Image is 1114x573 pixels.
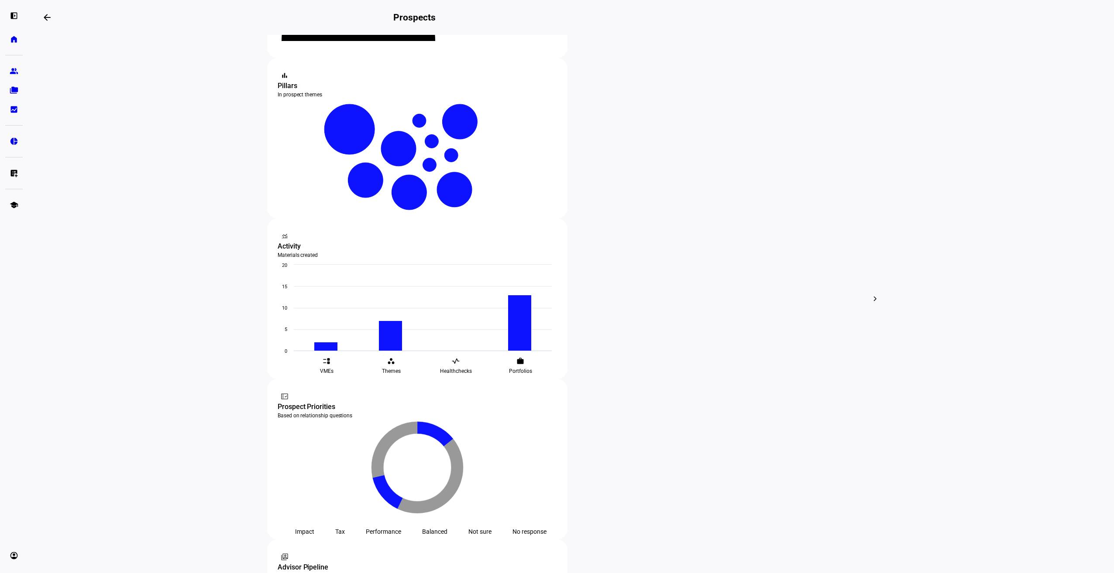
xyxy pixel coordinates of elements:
div: Prospect Priorities [278,402,557,412]
span: Healthchecks [440,368,472,375]
div: No response [512,528,547,535]
a: home [5,31,23,48]
a: folder_copy [5,82,23,99]
mat-icon: monitoring [280,232,289,240]
eth-mat-symbol: event_list [323,357,330,365]
eth-mat-symbol: school [10,201,18,209]
div: Performance [366,528,401,535]
div: Based on relationship questions [278,412,557,419]
eth-mat-symbol: account_circle [10,551,18,560]
eth-mat-symbol: workspaces [387,357,395,365]
text: 15 [282,284,287,290]
div: Impact [295,528,314,535]
eth-mat-symbol: list_alt_add [10,169,18,177]
span: VMEs [320,368,334,375]
eth-mat-symbol: work [516,357,524,365]
div: Materials created [278,252,557,259]
mat-icon: switch_account [280,553,289,561]
div: Activity [278,241,557,252]
div: Advisor Pipeline [278,562,557,573]
text: 20 [282,263,287,268]
span: Themes [382,368,401,375]
text: 0 [285,348,287,354]
text: 10 [282,305,287,311]
eth-mat-symbol: vital_signs [452,357,460,365]
mat-icon: fact_check [280,392,289,401]
eth-mat-symbol: folder_copy [10,86,18,95]
div: Pillars [278,81,557,91]
eth-mat-symbol: bid_landscape [10,105,18,114]
eth-mat-symbol: left_panel_open [10,11,18,20]
eth-mat-symbol: pie_chart [10,137,18,146]
mat-icon: arrow_backwards [42,12,52,23]
eth-mat-symbol: home [10,35,18,44]
a: bid_landscape [5,101,23,118]
div: Tax [335,528,345,535]
div: In prospect themes [278,91,557,98]
text: 5 [285,327,287,332]
div: Balanced [422,528,447,535]
eth-mat-symbol: group [10,67,18,75]
h2: Prospects [393,12,435,23]
a: pie_chart [5,133,23,150]
a: group [5,62,23,80]
div: Not sure [468,528,492,535]
mat-icon: bar_chart [280,71,289,80]
mat-icon: chevron_right [870,293,880,304]
span: Portfolios [509,368,532,375]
